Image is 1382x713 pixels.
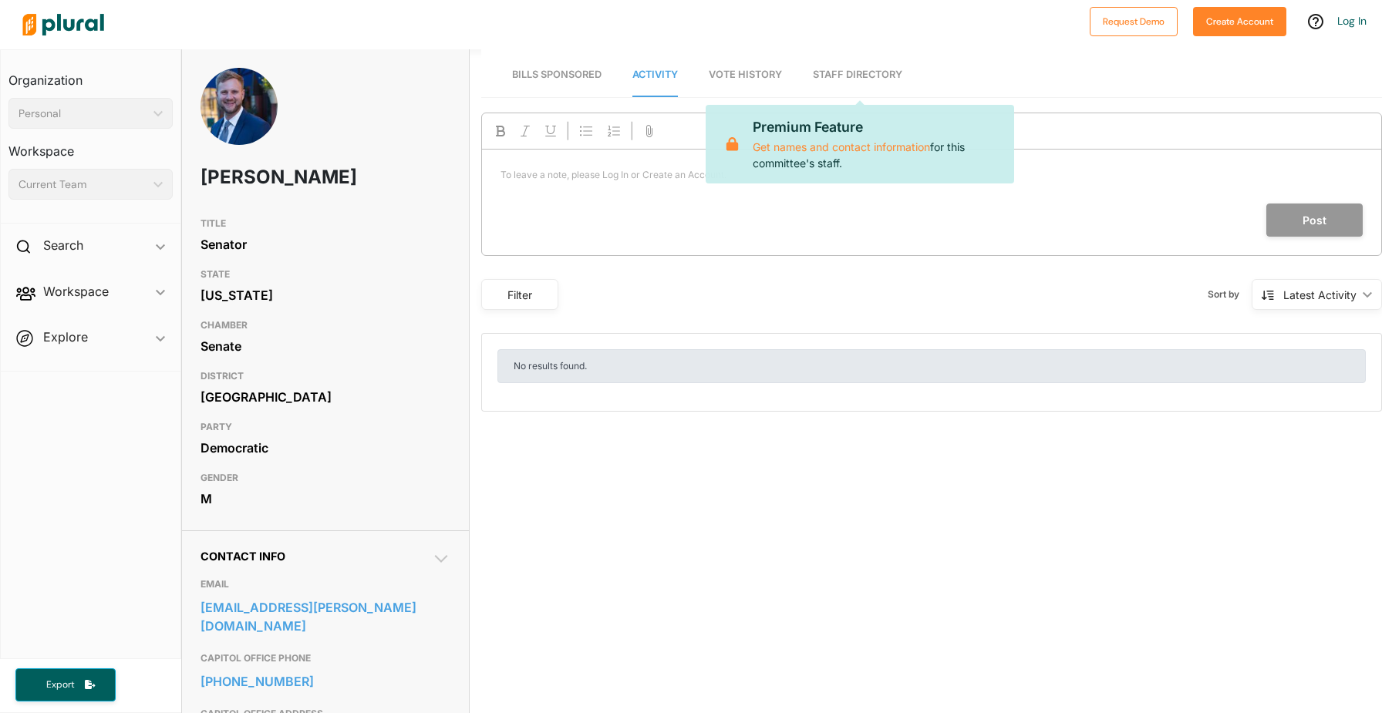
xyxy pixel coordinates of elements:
[35,678,85,691] span: Export
[201,670,450,693] a: [PHONE_NUMBER]
[8,129,173,163] h3: Workspace
[201,367,450,385] h3: DISTRICT
[497,349,1366,383] div: No results found.
[201,335,450,358] div: Senate
[201,265,450,284] h3: STATE
[1208,288,1252,301] span: Sort by
[15,668,116,701] button: Export
[813,53,902,97] a: Staff Directory
[1337,14,1367,28] a: Log In
[201,649,450,668] h3: CAPITOL OFFICE PHONE
[753,117,1002,171] p: for this committee's staff.
[43,237,83,254] h2: Search
[19,177,147,193] div: Current Team
[201,575,450,594] h3: EMAIL
[201,487,450,510] div: M
[201,214,450,233] h3: TITLE
[1090,7,1178,36] button: Request Demo
[1283,287,1357,303] div: Latest Activity
[201,596,450,637] a: [EMAIL_ADDRESS][PERSON_NAME][DOMAIN_NAME]
[201,284,450,307] div: [US_STATE]
[201,385,450,409] div: [GEOGRAPHIC_DATA]
[201,233,450,256] div: Senator
[512,69,602,80] span: Bills Sponsored
[512,53,602,97] a: Bills Sponsored
[632,53,678,97] a: Activity
[709,53,782,97] a: Vote History
[491,287,548,303] div: Filter
[1266,203,1363,237] button: Post
[19,106,147,122] div: Personal
[8,58,173,92] h3: Organization
[753,140,930,153] a: Get names and contact information
[1193,12,1286,29] a: Create Account
[1090,12,1178,29] a: Request Demo
[1193,7,1286,36] button: Create Account
[632,69,678,80] span: Activity
[201,316,450,335] h3: CHAMBER
[709,69,782,80] span: Vote History
[201,436,450,459] div: Democratic
[201,550,285,563] span: Contact Info
[201,154,351,200] h1: [PERSON_NAME]
[753,117,1002,137] p: Premium Feature
[201,418,450,436] h3: PARTY
[201,68,278,179] img: Headshot of Julian Cyr
[201,469,450,487] h3: GENDER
